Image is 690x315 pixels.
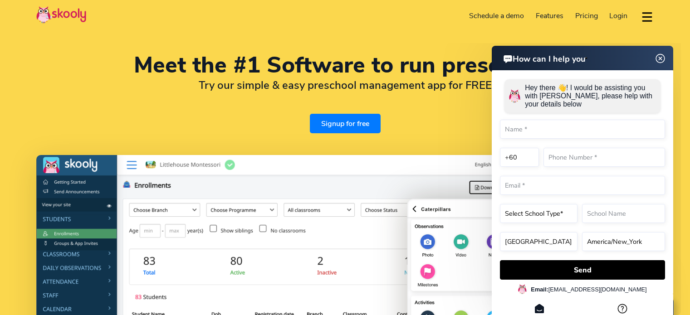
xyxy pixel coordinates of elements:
[310,114,381,133] a: Signup for free
[464,9,530,23] a: Schedule a demo
[530,9,569,23] a: Features
[36,78,654,92] h2: Try our simple & easy preschool management app for FREE
[569,9,604,23] a: Pricing
[609,11,627,21] span: Login
[575,11,598,21] span: Pricing
[36,6,86,24] img: Skooly
[36,54,654,76] h1: Meet the #1 Software to run preschools
[603,9,633,23] a: Login
[641,6,654,27] button: dropdown menu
